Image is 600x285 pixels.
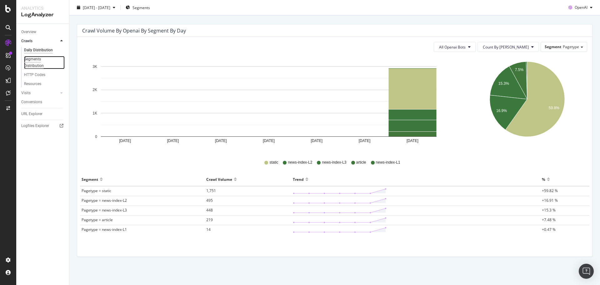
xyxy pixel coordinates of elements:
[82,28,186,34] div: Crawl Volume by openai by Segment by Day
[579,264,594,279] div: Open Intercom Messenger
[206,207,213,213] span: 448
[206,174,232,184] div: Crawl Volume
[359,139,371,143] text: [DATE]
[293,174,304,184] div: Trend
[206,217,213,222] span: 219
[322,160,346,165] span: news-index-L3
[563,44,579,49] span: Pagetype
[82,188,111,193] span: Pagetype = static
[263,139,275,143] text: [DATE]
[92,111,97,115] text: 1K
[82,174,98,184] div: Segment
[119,139,131,143] text: [DATE]
[24,72,45,78] div: HTTP Codes
[542,207,556,213] span: +15.3 %
[215,139,227,143] text: [DATE]
[82,227,127,232] span: Pagetype = news-index-L1
[82,207,127,213] span: Pagetype = news-index-L3
[92,88,97,92] text: 2K
[542,198,558,203] span: +16.91 %
[74,3,118,13] button: [DATE] - [DATE]
[542,174,545,184] div: %
[21,90,31,96] div: Visits
[434,42,476,52] button: All Openai Bots
[21,90,58,96] a: Visits
[82,57,455,151] svg: A chart.
[407,139,418,143] text: [DATE]
[21,29,65,35] a: Overview
[21,38,32,44] div: Crawls
[542,188,558,193] span: +59.82 %
[566,3,595,13] button: OpenAI
[376,160,400,165] span: news-index-L1
[515,68,523,72] text: 7.5%
[575,5,587,10] span: OpenAI
[496,109,507,113] text: 16.9%
[95,135,97,139] text: 0
[542,217,556,222] span: +7.48 %
[545,44,561,49] span: Segment
[24,81,65,87] a: Resources
[21,29,36,35] div: Overview
[269,160,278,165] span: static
[21,99,65,105] a: Conversions
[24,47,65,53] a: Daily Distribution
[92,64,97,69] text: 3K
[21,123,49,129] div: Logfiles Explorer
[24,56,59,69] div: Segments Distribution
[24,56,65,69] a: Segments Distribution
[167,139,179,143] text: [DATE]
[483,44,529,50] span: Count By Day
[21,123,65,129] a: Logfiles Explorer
[132,5,150,10] span: Segments
[206,188,216,193] span: 1,751
[123,3,152,13] button: Segments
[24,72,65,78] a: HTTP Codes
[21,38,58,44] a: Crawls
[21,5,64,11] div: Analytics
[83,5,110,10] span: [DATE] - [DATE]
[206,198,213,203] span: 495
[542,227,556,232] span: +0.47 %
[477,42,539,52] button: Count By [PERSON_NAME]
[206,227,211,232] span: 14
[21,111,42,117] div: URL Explorer
[468,57,586,151] svg: A chart.
[24,47,53,53] div: Daily Distribution
[82,198,127,203] span: Pagetype = news-index-L2
[21,99,42,105] div: Conversions
[356,160,366,165] span: article
[21,111,65,117] a: URL Explorer
[311,139,322,143] text: [DATE]
[439,44,466,50] span: All Openai Bots
[498,81,509,86] text: 15.3%
[24,81,41,87] div: Resources
[288,160,312,165] span: news-index-L2
[548,106,559,110] text: 59.8%
[82,217,113,222] span: Pagetype = article
[21,11,64,18] div: LogAnalyzer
